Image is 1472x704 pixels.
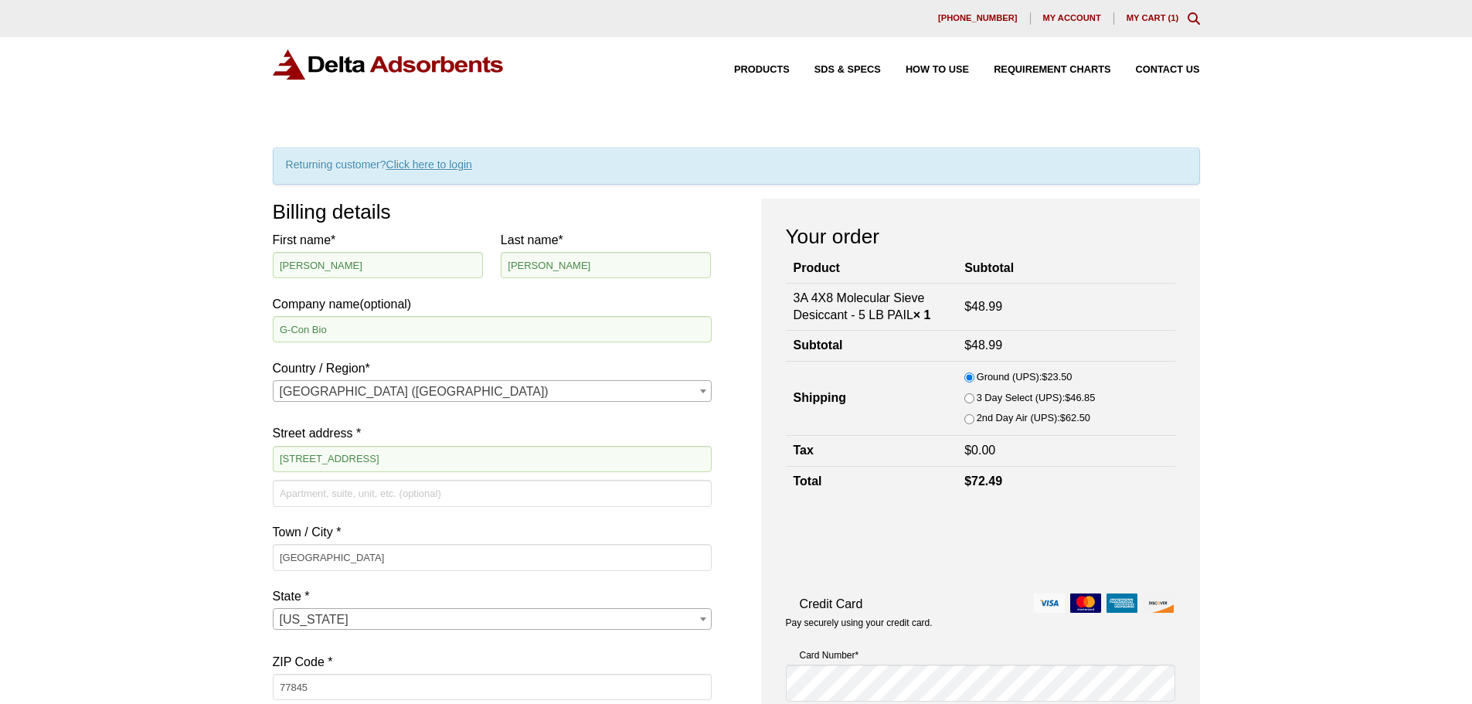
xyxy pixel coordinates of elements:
[1031,12,1114,25] a: My account
[964,444,971,457] span: $
[273,586,712,607] label: State
[1042,371,1072,383] bdi: 23.50
[273,446,712,472] input: House number and street name
[1060,412,1090,423] bdi: 62.50
[913,308,931,321] strong: × 1
[786,466,957,496] th: Total
[709,65,790,75] a: Products
[273,522,712,542] label: Town / City
[273,358,712,379] label: Country / Region
[977,410,1090,427] label: 2nd Day Air (UPS):
[273,199,712,225] h3: Billing details
[273,480,712,506] input: Apartment, suite, unit, etc. (optional)
[964,338,971,352] span: $
[906,65,969,75] span: How to Use
[964,444,995,457] bdi: 0.00
[273,230,484,250] label: First name
[964,300,1002,313] bdi: 48.99
[1127,13,1179,22] a: My Cart (1)
[786,648,1175,663] label: Card Number
[786,331,957,361] th: Subtotal
[1171,13,1175,22] span: 1
[786,223,1175,250] h3: Your order
[957,254,1175,283] th: Subtotal
[273,423,712,444] label: Street address
[273,380,712,402] span: Country / Region
[1065,392,1095,403] bdi: 46.85
[1143,593,1174,613] img: discover
[273,49,505,80] img: Delta Adsorbents
[1065,392,1070,403] span: $
[994,65,1110,75] span: Requirement Charts
[786,361,957,436] th: Shipping
[786,283,957,331] td: 3A 4X8 Molecular Sieve Desiccant - 5 LB PAIL
[964,474,971,488] span: $
[273,230,712,315] label: Company name
[977,369,1073,386] label: Ground (UPS):
[938,14,1018,22] span: [PHONE_NUMBER]
[926,12,1031,25] a: [PHONE_NUMBER]
[786,436,957,466] th: Tax
[969,65,1110,75] a: Requirement Charts
[786,254,957,283] th: Product
[273,148,1200,185] div: Returning customer?
[1188,12,1200,25] div: Toggle Modal Content
[1070,593,1101,613] img: mastercard
[814,65,881,75] span: SDS & SPECS
[786,593,1175,614] label: Credit Card
[964,338,1002,352] bdi: 48.99
[1060,412,1066,423] span: $
[964,474,1002,488] bdi: 72.49
[274,381,711,403] span: United States (US)
[881,65,969,75] a: How to Use
[790,65,881,75] a: SDS & SPECS
[1111,65,1200,75] a: Contact Us
[359,298,411,311] span: (optional)
[501,230,712,250] label: Last name
[786,617,1175,630] p: Pay securely using your credit card.
[1043,14,1101,22] span: My account
[1042,371,1047,383] span: $
[273,651,712,672] label: ZIP Code
[1107,593,1137,613] img: amex
[1034,593,1065,613] img: visa
[786,512,1021,573] iframe: reCAPTCHA
[964,300,971,313] span: $
[273,608,712,630] span: State
[734,65,790,75] span: Products
[386,158,472,171] a: Click here to login
[274,609,711,631] span: Texas
[977,389,1096,406] label: 3 Day Select (UPS):
[1136,65,1200,75] span: Contact Us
